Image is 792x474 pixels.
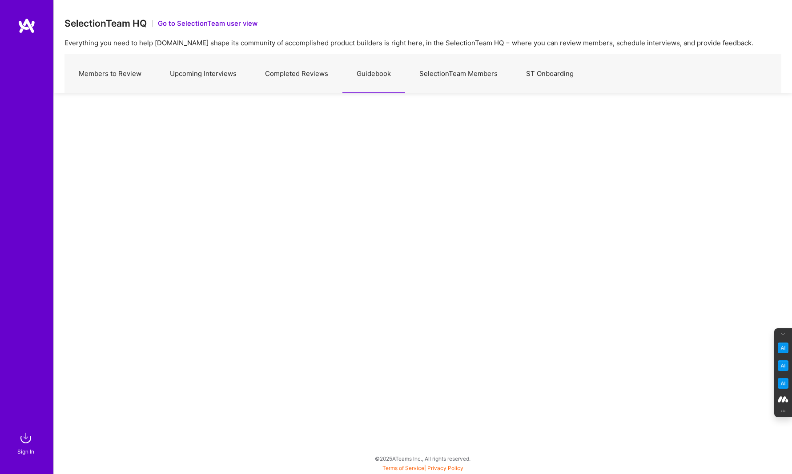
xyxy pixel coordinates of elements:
[251,55,342,93] a: Completed Reviews
[778,378,788,389] img: Jargon Buster icon
[382,465,424,471] a: Terms of Service
[19,429,35,456] a: sign inSign In
[512,55,588,93] a: ST Onboarding
[17,429,35,447] img: sign in
[158,19,257,28] button: Go to SelectionTeam user view
[427,465,463,471] a: Privacy Policy
[64,55,156,93] a: Members to Review
[53,447,792,470] div: © 2025 ATeams Inc., All rights reserved.
[778,360,788,371] img: Email Tone Analyzer icon
[17,447,34,456] div: Sign In
[778,343,788,353] img: Key Point Extractor icon
[18,18,36,34] img: logo
[382,465,463,471] span: |
[156,55,251,93] a: Upcoming Interviews
[64,18,147,29] h3: SelectionTeam HQ
[342,55,405,93] a: Guidebook
[64,38,781,48] p: Everything you need to help [DOMAIN_NAME] shape its community of accomplished product builders is...
[54,93,792,465] iframe: guidebook
[405,55,512,93] a: SelectionTeam Members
